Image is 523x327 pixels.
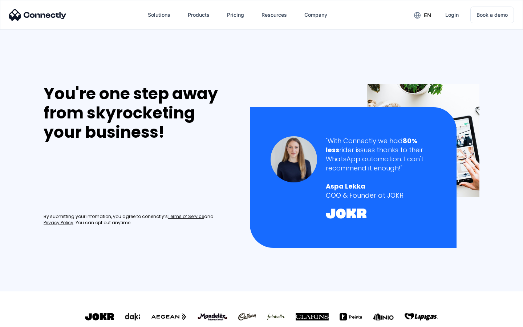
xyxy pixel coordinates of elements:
div: Company [299,6,333,24]
iframe: Form 0 [44,150,153,205]
a: Privacy Policy [44,220,73,226]
div: en [424,10,431,20]
div: You're one step away from skyrocketing your business! [44,84,235,142]
div: Products [188,10,210,20]
div: Solutions [148,10,170,20]
div: Solutions [142,6,176,24]
div: COO & Founder at JOKR [326,191,436,200]
div: en [408,9,437,20]
a: Book a demo [470,7,514,23]
a: Login [439,6,465,24]
div: Resources [261,10,287,20]
ul: Language list [15,314,44,324]
div: Company [304,10,327,20]
strong: 80% less [326,136,417,154]
div: By submitting your infomation, you agree to conenctly’s and . You can opt out anytime. [44,214,235,226]
div: Login [445,10,459,20]
img: Connectly Logo [9,9,66,21]
aside: Language selected: English [7,314,44,324]
div: Pricing [227,10,244,20]
div: "With Connectly we had rider issues thanks to their WhatsApp automation. I can't recommend it eno... [326,136,436,173]
a: Pricing [221,6,250,24]
a: Terms of Service [168,214,204,220]
div: Products [182,6,215,24]
strong: Aspa Lekka [326,182,365,191]
div: Resources [256,6,293,24]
